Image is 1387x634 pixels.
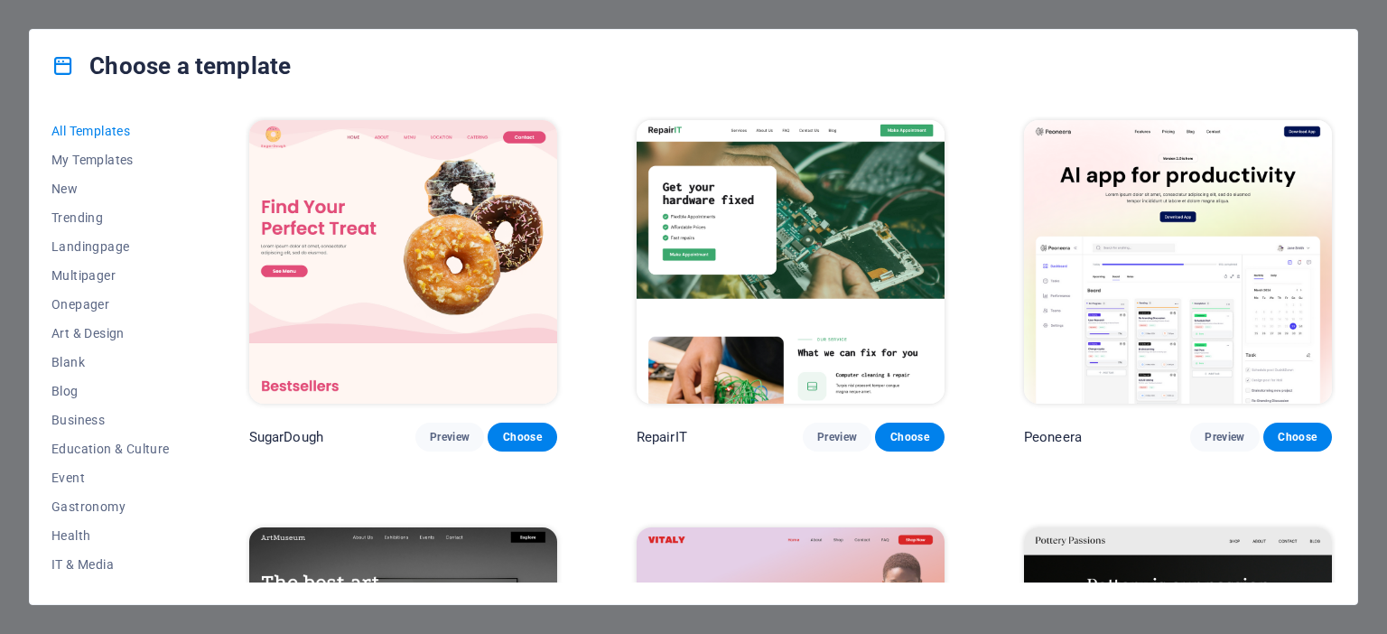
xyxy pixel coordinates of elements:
button: Legal & Finance [51,579,170,608]
img: Peoneera [1024,120,1332,404]
span: All Templates [51,124,170,138]
img: RepairIT [637,120,945,404]
button: Choose [875,423,944,452]
span: Trending [51,210,170,225]
button: Business [51,406,170,434]
span: Education & Culture [51,442,170,456]
button: Blank [51,348,170,377]
span: Onepager [51,297,170,312]
img: SugarDough [249,120,557,404]
span: Choose [1278,430,1317,444]
span: Business [51,413,170,427]
span: Blog [51,384,170,398]
button: Education & Culture [51,434,170,463]
span: Art & Design [51,326,170,340]
span: My Templates [51,153,170,167]
button: Preview [415,423,484,452]
button: Choose [1263,423,1332,452]
button: Health [51,521,170,550]
button: My Templates [51,145,170,174]
button: Landingpage [51,232,170,261]
span: Event [51,471,170,485]
button: Art & Design [51,319,170,348]
button: Multipager [51,261,170,290]
span: Landingpage [51,239,170,254]
span: Choose [889,430,929,444]
span: Choose [502,430,542,444]
span: Preview [1205,430,1244,444]
button: Preview [1190,423,1259,452]
p: RepairIT [637,428,687,446]
h4: Choose a template [51,51,291,80]
span: Multipager [51,268,170,283]
span: Health [51,528,170,543]
button: Preview [803,423,871,452]
button: IT & Media [51,550,170,579]
span: Preview [430,430,470,444]
span: Blank [51,355,170,369]
button: Gastronomy [51,492,170,521]
p: SugarDough [249,428,323,446]
button: Event [51,463,170,492]
button: Trending [51,203,170,232]
button: Choose [488,423,556,452]
button: Onepager [51,290,170,319]
button: New [51,174,170,203]
span: New [51,182,170,196]
span: Gastronomy [51,499,170,514]
p: Peoneera [1024,428,1082,446]
span: IT & Media [51,557,170,572]
button: Blog [51,377,170,406]
span: Preview [817,430,857,444]
button: All Templates [51,117,170,145]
